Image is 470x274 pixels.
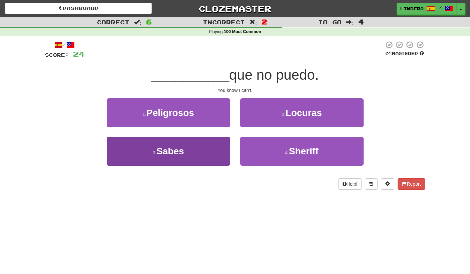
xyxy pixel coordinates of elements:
[346,19,354,25] span: :
[282,112,286,117] small: 2 .
[5,3,152,14] a: Dashboard
[250,19,257,25] span: :
[289,146,319,156] span: Sheriff
[229,67,319,83] span: que no puedo.
[156,146,184,156] span: Sabes
[107,98,230,127] button: 1.Peligrosos
[97,19,129,25] span: Correct
[318,19,342,25] span: To go
[285,150,289,155] small: 4 .
[365,178,378,190] button: Round history (alt+y)
[45,41,84,49] div: /
[45,52,69,58] span: Score:
[151,67,229,83] span: __________
[438,5,442,10] span: /
[152,150,156,155] small: 3 .
[45,87,425,94] div: You know I can't.
[146,18,152,26] span: 6
[397,3,457,15] a: lindera /
[134,19,141,25] span: :
[262,18,267,26] span: 2
[240,137,364,166] button: 4.Sheriff
[73,50,84,58] span: 24
[400,6,424,12] span: lindera
[358,18,364,26] span: 4
[162,3,309,14] a: Clozemaster
[385,51,392,56] span: 0 %
[398,178,425,190] button: Report
[203,19,245,25] span: Incorrect
[286,108,322,118] span: Locuras
[384,51,425,57] div: Mastered
[142,112,146,117] small: 1 .
[240,98,364,127] button: 2.Locuras
[224,29,261,34] strong: 100 Most Common
[107,137,230,166] button: 3.Sabes
[338,178,362,190] button: Help!
[146,108,194,118] span: Peligrosos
